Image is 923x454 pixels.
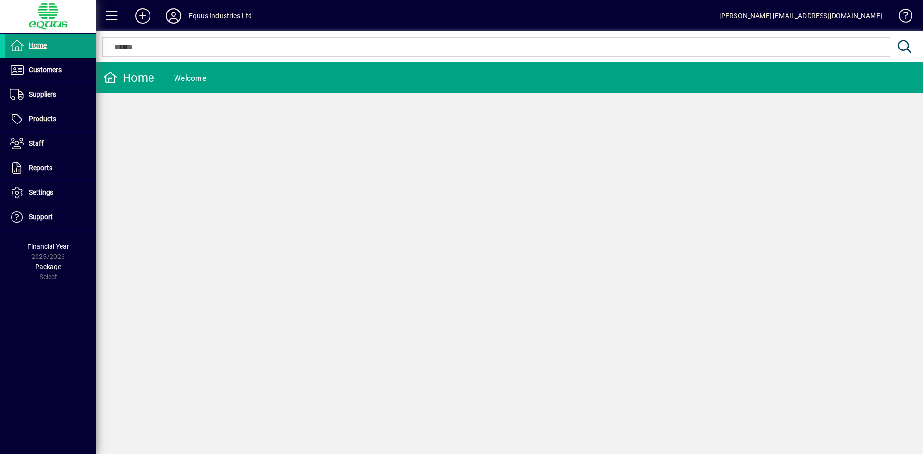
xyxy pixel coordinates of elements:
button: Add [127,7,158,25]
span: Suppliers [29,90,56,98]
div: Welcome [174,71,206,86]
button: Profile [158,7,189,25]
span: Settings [29,188,53,196]
a: Suppliers [5,83,96,107]
span: Package [35,263,61,270]
a: Support [5,205,96,229]
span: Support [29,213,53,221]
div: Equus Industries Ltd [189,8,252,24]
span: Products [29,115,56,123]
span: Financial Year [27,243,69,250]
span: Staff [29,139,44,147]
span: Customers [29,66,62,74]
div: [PERSON_NAME] [EMAIL_ADDRESS][DOMAIN_NAME] [719,8,882,24]
a: Knowledge Base [892,2,911,33]
a: Settings [5,181,96,205]
a: Reports [5,156,96,180]
div: Home [103,70,154,86]
a: Products [5,107,96,131]
a: Customers [5,58,96,82]
span: Reports [29,164,52,172]
span: Home [29,41,47,49]
a: Staff [5,132,96,156]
